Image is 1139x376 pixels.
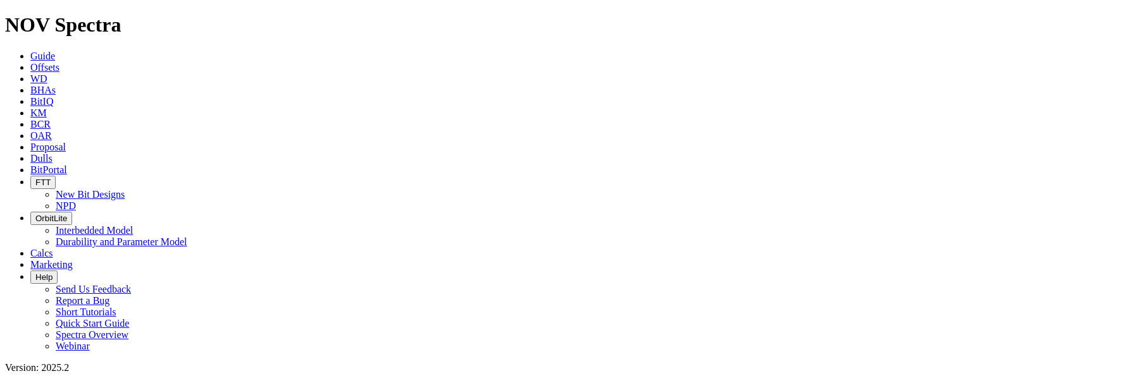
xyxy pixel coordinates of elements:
a: Report a Bug [56,295,109,306]
h1: NOV Spectra [5,13,1134,37]
button: Help [30,270,58,284]
span: OrbitLite [35,214,67,223]
a: Dulls [30,153,53,164]
span: Help [35,272,53,282]
span: FTT [35,178,51,187]
button: OrbitLite [30,212,72,225]
a: Durability and Parameter Model [56,236,187,247]
button: FTT [30,176,56,189]
a: Spectra Overview [56,329,128,340]
a: Proposal [30,142,66,152]
a: Webinar [56,341,90,351]
a: Offsets [30,62,59,73]
a: Quick Start Guide [56,318,129,329]
a: KM [30,107,47,118]
div: Version: 2025.2 [5,362,1134,373]
a: Short Tutorials [56,306,116,317]
a: New Bit Designs [56,189,125,200]
a: Interbedded Model [56,225,133,236]
a: Calcs [30,248,53,258]
a: OAR [30,130,52,141]
a: Marketing [30,259,73,270]
a: Send Us Feedback [56,284,131,294]
a: BHAs [30,85,56,95]
a: WD [30,73,47,84]
a: BitIQ [30,96,53,107]
a: BitPortal [30,164,67,175]
a: Guide [30,51,55,61]
a: BCR [30,119,51,130]
a: NPD [56,200,76,211]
